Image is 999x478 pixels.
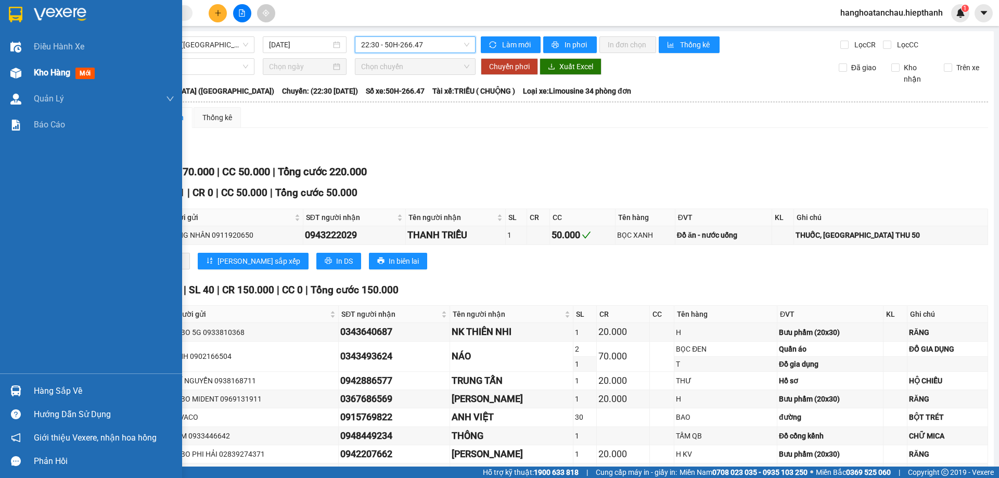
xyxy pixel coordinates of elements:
span: Tổng cước 150.000 [311,284,399,296]
div: LABO MIDENT 0969131911 [172,393,337,405]
img: icon-new-feature [956,8,965,18]
div: BỌC ĐEN [676,343,775,355]
div: TÍNH 0902166504 [172,351,337,362]
button: file-add [233,4,251,22]
span: Xuất Excel [559,61,593,72]
span: printer [325,257,332,265]
td: THÔNG [450,427,573,445]
div: LÂM 0933446642 [172,430,337,442]
button: sort-ascending[PERSON_NAME] sắp xếp [198,253,309,269]
th: SL [506,209,527,226]
strong: 1900 633 818 [534,468,579,476]
span: check [582,230,591,240]
button: caret-down [975,4,993,22]
th: Ghi chú [794,209,988,226]
span: Trên xe [952,62,983,73]
div: NÁO [452,349,571,364]
td: 0948449234 [339,427,450,445]
button: downloadXuất Excel [540,58,601,75]
div: RĂNG [909,327,986,338]
div: 1 [575,430,594,442]
strong: 0708 023 035 - 0935 103 250 [712,468,808,476]
span: Quản Lý [34,92,64,105]
span: [PERSON_NAME] sắp xếp [217,255,300,267]
span: 22:30 - 50H-266.47 [361,37,469,53]
div: 0942207662 [340,447,448,461]
div: Đồ cồng kềnh [779,430,881,442]
div: Hồ sơ [779,375,881,386]
span: In DS [336,255,353,267]
div: TẤM QB [676,430,775,442]
span: | [216,187,219,199]
img: warehouse-icon [10,42,21,53]
span: ⚪️ [810,470,813,474]
td: ANH VIỆT [450,408,573,427]
td: 0367686569 [339,390,450,408]
td: NÁO [450,342,573,372]
td: 0942207662 [339,445,450,463]
div: LABO 5G 0933810368 [172,327,337,338]
span: SĐT người nhận [341,308,439,320]
img: warehouse-icon [10,94,21,105]
input: 12/08/2025 [269,39,331,50]
strong: 0369 525 060 [846,468,891,476]
span: Giới thiệu Vexere, nhận hoa hồng [34,431,157,444]
div: Phản hồi [34,454,174,469]
span: Người gửi [165,212,292,223]
button: syncLàm mới [481,36,541,53]
div: 0915769822 [340,410,448,424]
td: 0915769822 [339,408,450,427]
span: download [548,63,555,71]
div: CHỮ MICA [909,430,986,442]
span: file-add [238,9,246,17]
span: printer [377,257,385,265]
th: ĐVT [675,209,772,226]
div: 1 [507,229,525,241]
div: HỘ CHIẾU [909,375,986,386]
div: LABO PHI HẢI 02839274371 [172,448,337,460]
div: 2 [575,343,594,355]
td: 0943222029 [303,226,406,244]
div: TRÍ NGUYỄN 0938168711 [172,375,337,386]
span: Tổng cước 220.000 [278,165,367,178]
div: 0343493624 [340,349,448,364]
div: BAO [676,411,775,423]
th: CR [527,209,550,226]
span: sort-ascending [206,257,213,265]
div: 20.000 [598,373,648,388]
span: Lọc CR [850,39,877,50]
th: CC [650,306,675,323]
td: MINH TRÍ [450,445,573,463]
button: printerIn biên lai [369,253,427,269]
th: Ghi chú [907,306,988,323]
th: CC [550,209,616,226]
div: TRUNG TẤN [452,373,571,388]
div: đường [779,411,881,423]
div: NK THIÊN NHI [452,325,571,339]
span: 1 [963,5,967,12]
div: THANH TRIỀU [407,228,504,242]
td: 0343640687 [339,323,450,341]
button: bar-chartThống kê [659,36,720,53]
span: | [305,284,308,296]
th: Tên hàng [674,306,777,323]
th: SL [573,306,596,323]
span: Đã giao [847,62,880,73]
button: Chuyển phơi [481,58,538,75]
div: Đồ gia dụng [779,358,881,370]
div: [PERSON_NAME] [452,447,571,461]
span: | [217,165,220,178]
td: NK THIÊN NHI [450,323,573,341]
img: warehouse-icon [10,68,21,79]
div: H [676,327,775,338]
span: Tài xế: TRIỀU ( CHUỘNG ) [432,85,515,97]
div: TRỌNG NHÂN 0911920650 [164,229,301,241]
span: Số xe: 50H-266.47 [366,85,425,97]
div: ĐỒ GIA DỤNG [909,343,986,355]
div: 0942886577 [340,373,448,388]
span: Loại xe: Limousine 34 phòng đơn [523,85,631,97]
span: mới [75,68,95,79]
span: Chọn chuyến [361,59,469,74]
div: BỌC XANH [617,229,673,241]
span: caret-down [979,8,989,18]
